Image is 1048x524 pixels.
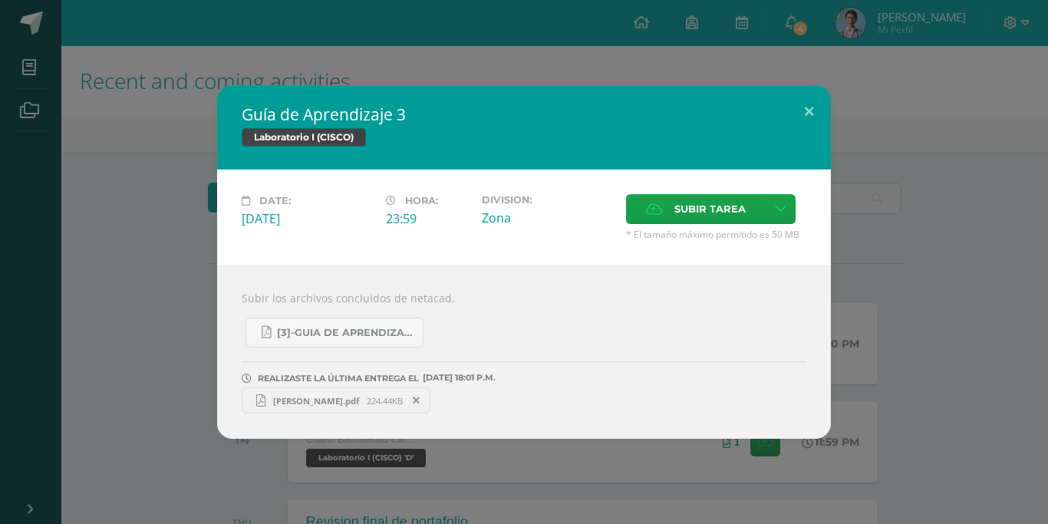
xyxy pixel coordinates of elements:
span: Laboratorio I (CISCO) [242,128,366,147]
h2: Guía de Aprendizaje 3 [242,104,806,125]
button: Close (Esc) [787,85,831,137]
span: [PERSON_NAME].pdf [265,395,367,407]
span: Hora: [405,195,438,206]
div: Subir los archivos concluidos de netacad. [217,265,831,439]
span: * El tamaño máximo permitido es 50 MB [626,228,806,241]
a: [3]-GUIA DE APRENDIZAJE 3 IV [PERSON_NAME] CISCO UNIDAD 4.pdf [246,318,423,348]
span: Subir tarea [674,195,746,223]
div: [DATE] [242,210,374,227]
a: [PERSON_NAME].pdf 224.44KB [242,387,430,414]
span: [3]-GUIA DE APRENDIZAJE 3 IV [PERSON_NAME] CISCO UNIDAD 4.pdf [277,327,415,339]
span: Date: [259,195,291,206]
span: Remover entrega [404,392,430,409]
div: Zona [482,209,614,226]
span: 224.44KB [367,395,403,407]
div: 23:59 [386,210,470,227]
span: [DATE] 18:01 P.M. [419,377,496,378]
span: REALIZASTE LA ÚLTIMA ENTREGA EL [258,373,419,384]
label: Division: [482,194,614,206]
